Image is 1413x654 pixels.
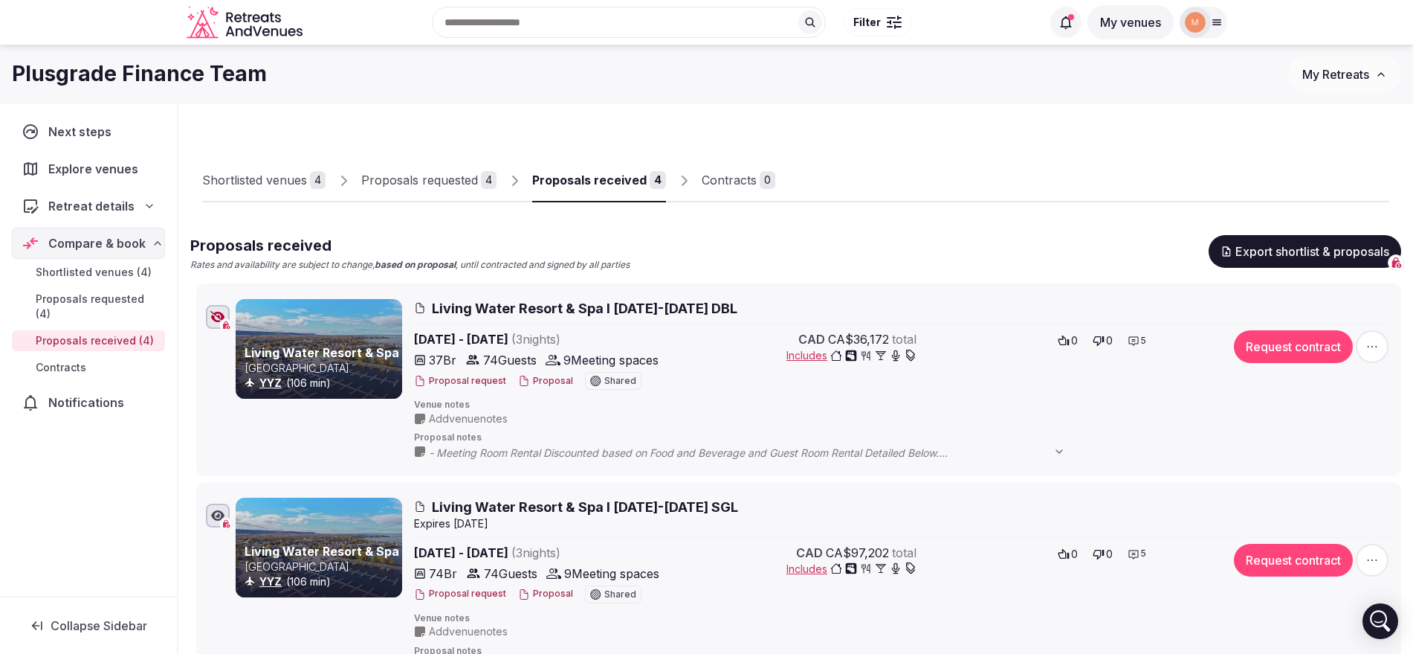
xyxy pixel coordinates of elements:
[414,432,1391,444] span: Proposal notes
[853,15,881,30] span: Filter
[518,375,573,388] button: Proposal
[1288,56,1401,93] button: My Retreats
[12,289,165,324] a: Proposals requested (4)
[1087,5,1174,39] button: My venues
[190,259,630,272] p: Rates and availability are subject to change, , until contracted and signed by all parties
[1209,235,1401,268] button: Export shortlist & proposals
[1071,333,1078,348] span: 0
[481,171,497,189] div: 4
[1123,330,1151,351] button: 5
[414,375,506,388] button: Proposal request
[361,171,478,189] div: Proposals requested
[36,360,86,375] span: Contracts
[414,330,676,348] span: [DATE] - [DATE]
[1053,544,1082,565] button: 0
[1234,544,1353,577] button: Request contract
[429,446,1080,461] span: - Meeting Room Rental Discounted based on Food and Beverage and Guest Room Rental Detailed Below....
[429,411,508,426] span: Add venue notes
[51,618,147,633] span: Collapse Sidebar
[796,544,823,562] span: CAD
[1053,330,1082,351] button: 0
[36,265,152,280] span: Shortlisted venues (4)
[429,624,508,639] span: Add venue notes
[245,361,399,376] p: [GEOGRAPHIC_DATA]
[12,153,165,185] a: Explore venues
[844,8,911,36] button: Filter
[1362,603,1398,639] div: Open Intercom Messenger
[511,545,560,560] span: ( 3 night s )
[798,330,825,348] span: CAD
[245,345,399,360] a: Living Water Resort & Spa
[429,351,456,369] span: 37 Br
[532,171,647,189] div: Proposals received
[1185,12,1206,33] img: marina
[12,330,165,351] a: Proposals received (4)
[375,259,456,270] strong: based on proposal
[1302,67,1369,82] span: My Retreats
[48,234,146,252] span: Compare & book
[187,6,305,39] svg: Retreats and Venues company logo
[259,376,282,389] a: YYZ
[532,159,666,202] a: Proposals received4
[1141,335,1146,347] span: 5
[12,60,267,89] h1: Plusgrade Finance Team
[760,171,775,189] div: 0
[604,376,636,385] span: Shared
[563,351,659,369] span: 9 Meeting spaces
[1106,547,1113,562] span: 0
[310,171,326,189] div: 4
[361,159,497,202] a: Proposals requested4
[414,399,1391,411] span: Venue notes
[1087,15,1174,30] a: My venues
[892,544,916,562] span: total
[48,197,135,215] span: Retreat details
[828,330,889,348] span: CA$36,172
[259,575,282,588] a: YYZ
[245,376,399,391] div: (106 min)
[202,159,326,202] a: Shortlisted venues4
[1123,544,1151,565] button: 5
[12,116,165,147] a: Next steps
[1106,333,1113,348] span: 0
[484,565,537,583] span: 74 Guests
[786,348,916,363] span: Includes
[245,574,399,589] div: (106 min)
[1088,544,1117,565] button: 0
[432,299,737,318] span: Living Water Resort & Spa I [DATE]-[DATE] DBL
[12,387,165,418] a: Notifications
[36,333,154,348] span: Proposals received (4)
[1141,548,1146,560] span: 5
[702,159,775,202] a: Contracts0
[12,262,165,283] a: Shortlisted venues (4)
[36,292,159,321] span: Proposals requested (4)
[826,544,889,562] span: CA$97,202
[483,351,537,369] span: 74 Guests
[1088,330,1117,351] button: 0
[245,544,399,559] a: Living Water Resort & Spa
[245,560,399,574] p: [GEOGRAPHIC_DATA]
[604,590,636,599] span: Shared
[432,498,738,516] span: Living Water Resort & Spa I [DATE]-[DATE] SGL
[202,171,307,189] div: Shortlisted venues
[12,609,165,642] button: Collapse Sidebar
[414,588,506,600] button: Proposal request
[1234,330,1353,363] button: Request contract
[48,394,130,411] span: Notifications
[518,588,573,600] button: Proposal
[892,330,916,348] span: total
[187,6,305,39] a: Visit the homepage
[564,565,659,583] span: 9 Meeting spaces
[786,562,916,577] button: Includes
[414,612,1391,625] span: Venue notes
[12,357,165,378] a: Contracts
[414,516,1391,531] div: Expire s [DATE]
[650,171,666,189] div: 4
[414,544,676,562] span: [DATE] - [DATE]
[702,171,757,189] div: Contracts
[1071,547,1078,562] span: 0
[429,565,457,583] span: 74 Br
[48,123,117,141] span: Next steps
[511,332,560,347] span: ( 3 night s )
[48,160,144,178] span: Explore venues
